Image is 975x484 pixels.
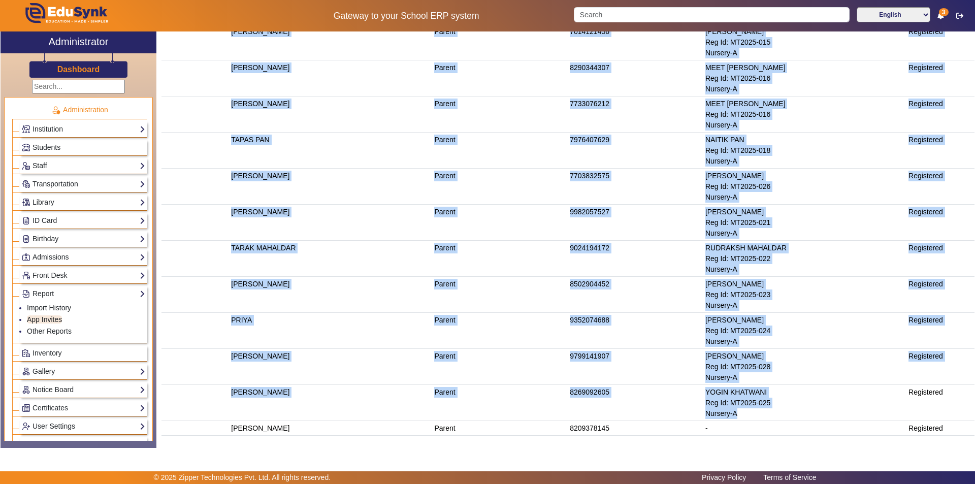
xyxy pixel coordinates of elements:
a: Students [22,142,145,153]
h5: Gateway to your School ERP system [249,11,563,21]
a: Dashboard [57,64,101,75]
img: Students.png [22,144,30,151]
td: [PERSON_NAME] [230,205,433,241]
input: Search... [32,80,125,93]
td: Registered [907,96,974,133]
td: 8502904452 [568,277,704,313]
p: © 2025 Zipper Technologies Pvt. Ltd. All rights reserved. [154,472,331,483]
span: Inventory [32,349,62,357]
div: [PERSON_NAME] [705,207,905,217]
div: Nursery-A [705,408,905,419]
td: Parent [433,133,568,169]
div: [PERSON_NAME] [705,351,905,362]
div: Nursery-A [705,300,905,311]
div: Nursery-A [705,120,905,131]
td: 7976407629 [568,133,704,169]
h3: Dashboard [57,64,100,74]
div: MEET [PERSON_NAME] [705,62,905,73]
td: 7733076212 [568,96,704,133]
td: TARAK MAHALDAR [230,241,433,277]
td: Parent [433,349,568,385]
a: Privacy Policy [697,471,751,484]
td: 8269092605 [568,385,704,421]
td: [PERSON_NAME] [230,60,433,96]
td: 8290344307 [568,60,704,96]
div: - [705,423,905,434]
div: [PERSON_NAME] [705,279,905,289]
div: Nursery-A [705,228,905,239]
div: Nursery-A [705,84,905,94]
a: Terms of Service [758,471,821,484]
span: Students [32,143,60,151]
td: [PERSON_NAME] [230,349,433,385]
td: 7014121456 [568,24,704,60]
div: Nursery-A [705,264,905,275]
div: [PERSON_NAME] [705,26,905,37]
td: Registered [907,241,974,277]
div: Reg Id: MT2025-024 [705,326,905,336]
div: Reg Id: MT2025-022 [705,253,905,264]
td: Registered [907,133,974,169]
td: PRIYA [230,313,433,349]
td: Registered [907,169,974,205]
div: Nursery-A [705,192,905,203]
div: Reg Id: MT2025-021 [705,217,905,228]
td: [PERSON_NAME] [230,385,433,421]
div: Reg Id: MT2025-016 [705,109,905,120]
td: Parent [433,385,568,421]
td: Parent [433,421,568,436]
div: [PERSON_NAME] [705,315,905,326]
td: Parent [433,169,568,205]
td: Parent [433,277,568,313]
div: RUDRAKSH MAHALDAR [705,243,905,253]
img: Inventory.png [22,349,30,357]
td: TAPAS PAN [230,133,433,169]
img: Administration.png [51,106,60,115]
td: 8209378145 [568,421,704,436]
td: 7703832575 [568,169,704,205]
a: Inventory [22,347,145,359]
td: Registered [907,421,974,436]
div: Reg Id: MT2025-025 [705,398,905,408]
td: [PERSON_NAME] [230,24,433,60]
a: App Invites [27,315,62,324]
a: Other Reports [27,327,72,335]
div: Reg Id: MT2025-028 [705,362,905,372]
td: Registered [907,313,974,349]
div: [PERSON_NAME] [705,171,905,181]
td: Parent [433,313,568,349]
td: Parent [433,24,568,60]
td: 9799141907 [568,349,704,385]
td: Parent [433,241,568,277]
div: YOGIN KHATWANI [705,387,905,398]
div: MEET [PERSON_NAME] [705,99,905,109]
div: Reg Id: MT2025-026 [705,181,905,192]
div: Reg Id: MT2025-016 [705,73,905,84]
td: [PERSON_NAME] [230,277,433,313]
td: Registered [907,205,974,241]
td: Registered [907,277,974,313]
a: Administrator [1,31,156,53]
input: Search [574,7,849,22]
td: 9982057527 [568,205,704,241]
div: Nursery-A [705,48,905,58]
div: Nursery-A [705,156,905,167]
td: Registered [907,349,974,385]
td: Parent [433,60,568,96]
div: Reg Id: MT2025-018 [705,145,905,156]
td: 9024194172 [568,241,704,277]
td: Registered [907,60,974,96]
td: 9352074688 [568,313,704,349]
div: Nursery-A [705,372,905,383]
p: Administration [12,105,147,115]
td: [PERSON_NAME] [230,96,433,133]
div: NAITIK PAN [705,135,905,145]
h2: Administrator [49,36,109,48]
a: Import History [27,304,71,312]
td: Registered [907,24,974,60]
td: [PERSON_NAME] [230,421,433,436]
div: Reg Id: MT2025-015 [705,37,905,48]
td: [PERSON_NAME] [230,169,433,205]
span: 3 [939,8,949,16]
td: Parent [433,205,568,241]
